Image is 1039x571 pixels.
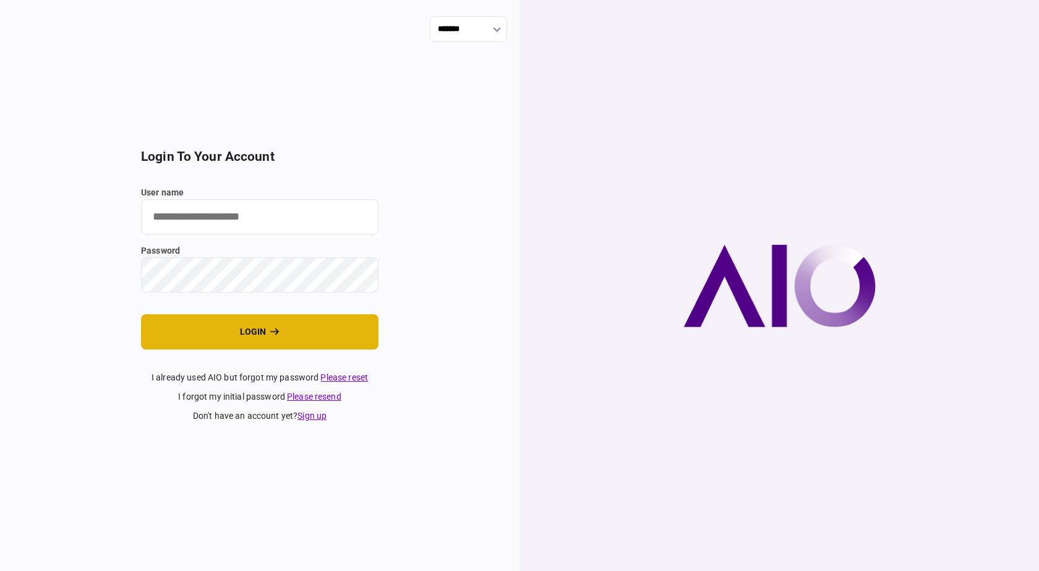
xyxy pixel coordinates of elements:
[287,392,341,401] a: Please resend
[297,411,327,421] a: Sign up
[141,371,378,384] div: I already used AIO but forgot my password
[141,186,378,199] label: user name
[141,314,378,350] button: login
[430,16,507,42] input: show language options
[141,257,378,293] input: password
[683,244,876,327] img: AIO company logo
[141,390,378,403] div: I forgot my initial password
[141,149,378,165] h2: login to your account
[141,244,378,257] label: password
[141,199,378,234] input: user name
[141,410,378,423] div: don't have an account yet ?
[320,372,368,382] a: Please reset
